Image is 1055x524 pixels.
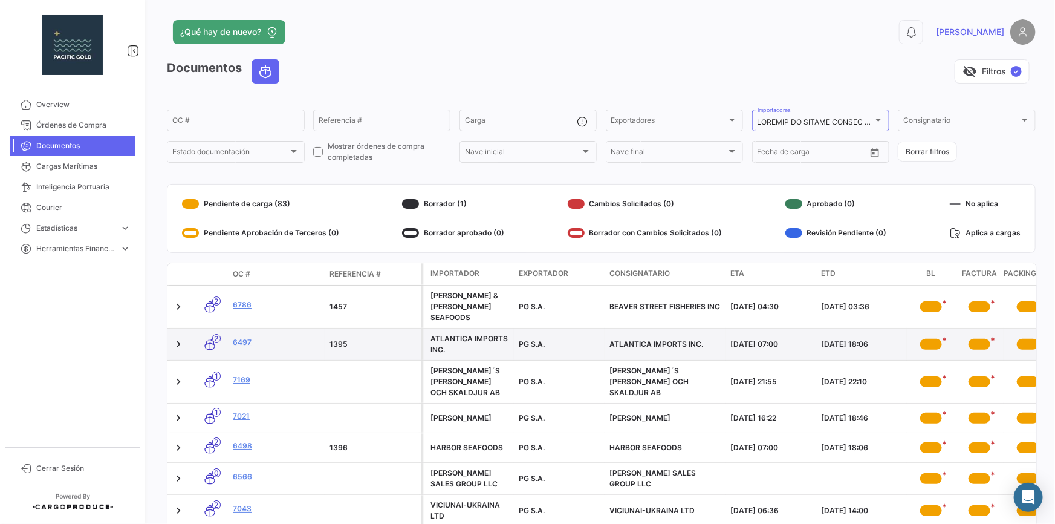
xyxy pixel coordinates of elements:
[329,339,417,350] div: 1395
[172,505,184,517] a: Expand/Collapse Row
[172,301,184,313] a: Expand/Collapse Row
[10,197,135,218] a: Courier
[36,99,131,110] span: Overview
[927,268,936,280] span: BL
[430,365,509,398] div: [PERSON_NAME]´S [PERSON_NAME] OCH SKALDJUR AB
[42,15,103,75] img: 47d2737c-ca64-4be4-8c0e-90a095a31fb8.jpg
[430,333,509,355] div: ATLANTICA IMPORTS INC.
[10,115,135,136] a: Órdenes de Compra
[465,149,581,158] span: Nave inicial
[228,264,325,284] datatable-header-cell: OC #
[605,263,726,285] datatable-header-cell: Consignatario
[172,473,184,485] a: Expand/Collapse Row
[609,413,670,422] span: ARBI DARIO SPA
[430,500,509,522] div: VICIUNAI-UKRAINA LTD
[898,142,957,162] button: Borrar filtros
[180,26,261,38] span: ¿Qué hay de nuevo?
[36,223,115,234] span: Estadísticas
[821,413,902,424] div: [DATE] 18:46
[212,296,221,306] span: 2
[212,500,221,509] span: 2
[182,223,339,243] div: Pendiente Aprobación de Terceros (0)
[212,372,221,381] span: 1
[519,442,600,453] div: PG S.A.
[233,375,320,385] a: 7169
[950,194,1021,214] div: No aplica
[402,223,504,243] div: Borrador aprobado (0)
[730,268,744,279] span: ETA
[519,376,600,387] div: PG S.A.
[788,149,840,158] input: Hasta
[568,194,722,214] div: Cambios Solicitados (0)
[212,334,221,343] span: 2
[430,442,509,453] div: HARBOR SEAFOODS
[173,20,285,44] button: ¿Qué hay de nuevo?
[785,223,887,243] div: Revisión Pendiente (0)
[609,443,682,452] span: HARBOR SEAFOODS
[10,136,135,156] a: Documentos
[519,505,600,516] div: PG S.A.
[821,376,902,387] div: [DATE] 22:10
[423,263,514,285] datatable-header-cell: Importador
[10,94,135,115] a: Overview
[609,366,689,397] span: FELDT´S FISK OCH SKALDJUR AB
[233,269,250,280] span: OC #
[936,26,1004,38] span: [PERSON_NAME]
[10,156,135,177] a: Cargas Marítimas
[36,202,131,213] span: Courier
[955,59,1030,84] button: visibility_offFiltros✓
[233,337,320,348] a: 6497
[821,505,902,516] div: [DATE] 14:00
[821,442,902,453] div: [DATE] 18:06
[866,143,884,162] button: Open calendar
[726,263,816,285] datatable-header-cell: ETA
[212,437,221,447] span: 2
[172,442,184,454] a: Expand/Collapse Row
[955,263,1004,285] datatable-header-cell: Factura
[325,264,421,284] datatable-header-cell: Referencia #
[329,269,381,280] span: Referencia #
[36,463,131,474] span: Cerrar Sesión
[519,268,568,279] span: Exportador
[785,194,887,214] div: Aprobado (0)
[519,413,600,424] div: PG S.A.
[730,376,811,387] div: [DATE] 21:55
[519,473,600,484] div: PG S.A.
[329,301,417,312] div: 1457
[519,339,600,350] div: PG S.A.
[212,468,221,477] span: 0
[907,263,955,285] datatable-header-cell: BL
[430,468,509,490] div: [PERSON_NAME] SALES GROUP LLC
[36,161,131,172] span: Cargas Marítimas
[36,182,131,192] span: Inteligencia Portuaria
[1011,66,1022,77] span: ✓
[962,268,997,280] span: Factura
[10,177,135,197] a: Inteligencia Portuaria
[172,338,184,350] a: Expand/Collapse Row
[233,300,320,310] a: 6786
[611,149,727,158] span: Nave final
[514,263,605,285] datatable-header-cell: Exportador
[519,301,600,312] div: PG S.A.
[172,149,288,158] span: Estado documentación
[36,120,131,131] span: Órdenes de Compra
[609,302,720,311] span: BEAVER STREET FISHERIES INC
[1014,483,1043,512] div: Abrir Intercom Messenger
[120,223,131,234] span: expand_more
[1004,263,1052,285] datatable-header-cell: Packing List
[568,223,722,243] div: Borrador con Cambios Solicitados (0)
[609,506,695,515] span: VICIUNAI-UKRAINA LTD
[950,223,1021,243] div: Aplica a cargas
[172,412,184,424] a: Expand/Collapse Row
[233,411,320,422] a: 7021
[730,301,811,312] div: [DATE] 04:30
[402,194,504,214] div: Borrador (1)
[329,442,417,453] div: 1396
[903,118,1019,126] span: Consignatario
[430,413,509,424] div: [PERSON_NAME]
[192,269,228,279] datatable-header-cell: Modo de Transporte
[167,59,283,84] h3: Documentos
[430,268,479,279] span: Importador
[821,339,902,350] div: [DATE] 18:06
[962,64,977,79] span: visibility_off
